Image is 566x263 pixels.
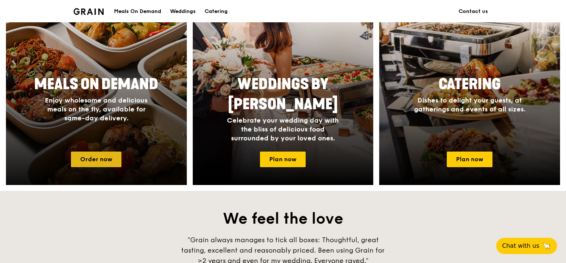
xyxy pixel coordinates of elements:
span: 🦙 [542,241,551,250]
div: Weddings [170,0,196,23]
a: Plan now [260,152,306,167]
a: Order now [71,152,121,167]
a: Contact us [454,0,492,23]
a: Weddings [166,0,200,23]
span: Dishes to delight your guests, at gatherings and events of all sizes. [414,96,526,113]
div: Meals On Demand [114,0,161,23]
div: Catering [205,0,228,23]
span: Catering [439,75,501,93]
span: Weddings by [PERSON_NAME] [228,75,338,113]
a: Catering [200,0,232,23]
span: Meals On Demand [34,75,158,93]
span: Chat with us [502,241,539,250]
button: Chat with us🦙 [496,238,557,254]
span: Celebrate your wedding day with the bliss of delicious food surrounded by your loved ones. [227,116,339,142]
img: Grain [74,8,104,15]
span: Enjoy wholesome and delicious meals on the fly, available for same-day delivery. [45,96,147,122]
a: Plan now [447,152,492,167]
